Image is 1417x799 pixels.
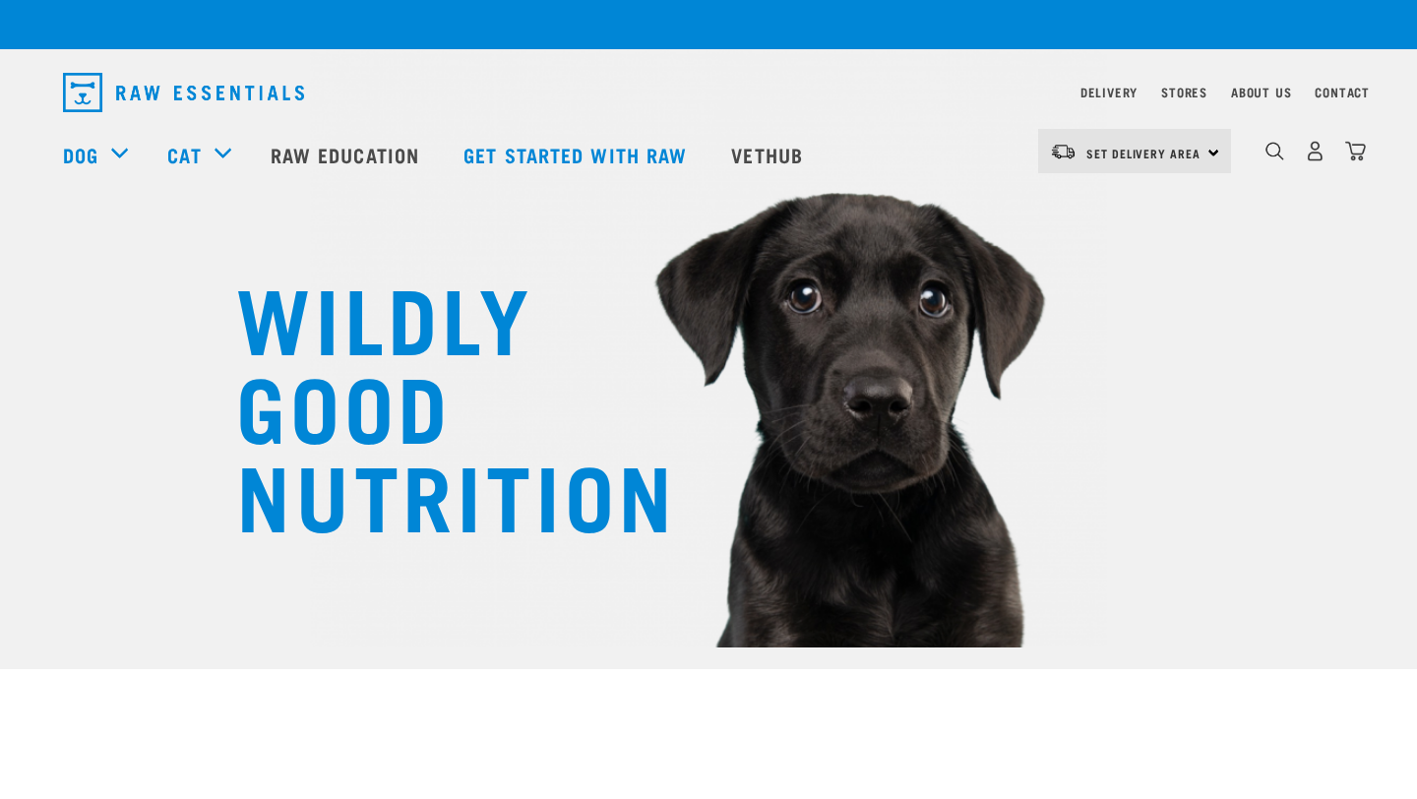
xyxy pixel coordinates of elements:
[167,140,201,169] a: Cat
[1050,143,1077,160] img: van-moving.png
[1345,141,1366,161] img: home-icon@2x.png
[1265,142,1284,160] img: home-icon-1@2x.png
[63,140,98,169] a: Dog
[236,271,630,536] h1: WILDLY GOOD NUTRITION
[63,73,304,112] img: Raw Essentials Logo
[1161,89,1207,95] a: Stores
[1080,89,1138,95] a: Delivery
[1231,89,1291,95] a: About Us
[1086,150,1201,156] span: Set Delivery Area
[251,115,444,194] a: Raw Education
[47,65,1370,120] nav: dropdown navigation
[444,115,711,194] a: Get started with Raw
[1305,141,1325,161] img: user.png
[711,115,828,194] a: Vethub
[1315,89,1370,95] a: Contact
